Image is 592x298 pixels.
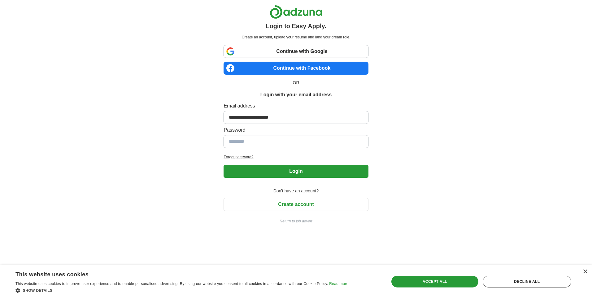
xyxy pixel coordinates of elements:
label: Email address [224,102,368,110]
a: Create account [224,202,368,207]
button: Create account [224,198,368,211]
div: Show details [15,287,348,293]
button: Login [224,165,368,178]
label: Password [224,126,368,134]
a: Continue with Google [224,45,368,58]
a: Read more, opens a new window [329,282,348,286]
h1: Login to Easy Apply. [266,21,326,31]
div: Close [583,270,587,274]
div: Accept all [391,276,478,287]
span: This website uses cookies to improve user experience and to enable personalised advertising. By u... [15,282,328,286]
span: Show details [23,288,53,293]
img: Adzuna logo [270,5,322,19]
span: Don't have an account? [270,188,323,194]
h1: Login with your email address [260,91,332,99]
p: Create an account, upload your resume and land your dream role. [225,34,367,40]
div: This website uses cookies [15,269,333,278]
div: Decline all [483,276,571,287]
span: OR [289,80,303,86]
a: Forgot password? [224,154,368,160]
a: Return to job advert [224,218,368,224]
a: Continue with Facebook [224,62,368,75]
